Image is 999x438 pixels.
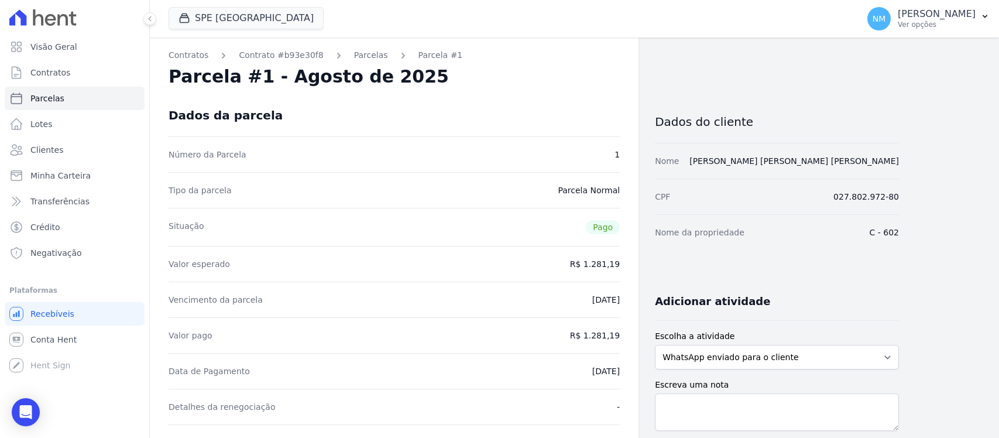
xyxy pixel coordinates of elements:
[898,8,976,20] p: [PERSON_NAME]
[30,67,70,78] span: Contratos
[655,227,744,238] dt: Nome da propriedade
[5,61,145,84] a: Contratos
[30,144,63,156] span: Clientes
[169,108,283,122] div: Dados da parcela
[833,191,899,203] dd: 027.802.972-80
[169,49,620,61] nav: Breadcrumb
[354,49,388,61] a: Parcelas
[169,184,232,196] dt: Tipo da parcela
[558,184,620,196] dd: Parcela Normal
[30,221,60,233] span: Crédito
[169,149,246,160] dt: Número da Parcela
[570,258,620,270] dd: R$ 1.281,19
[592,294,620,306] dd: [DATE]
[30,118,53,130] span: Lotes
[12,398,40,426] div: Open Intercom Messenger
[169,49,208,61] a: Contratos
[5,328,145,351] a: Conta Hent
[30,170,91,182] span: Minha Carteira
[169,401,276,413] dt: Detalhes da renegociação
[655,115,899,129] h3: Dados do cliente
[689,156,899,166] a: [PERSON_NAME] [PERSON_NAME] [PERSON_NAME]
[169,258,230,270] dt: Valor esperado
[655,295,770,309] h3: Adicionar atividade
[5,215,145,239] a: Crédito
[30,196,90,207] span: Transferências
[169,330,212,341] dt: Valor pago
[239,49,323,61] a: Contrato #b93e30f8
[586,220,620,234] span: Pago
[169,365,250,377] dt: Data de Pagamento
[169,7,324,29] button: SPE [GEOGRAPHIC_DATA]
[655,191,670,203] dt: CPF
[5,35,145,59] a: Visão Geral
[30,334,77,345] span: Conta Hent
[5,241,145,265] a: Negativação
[5,302,145,326] a: Recebíveis
[169,66,449,87] h2: Parcela #1 - Agosto de 2025
[30,247,82,259] span: Negativação
[418,49,463,61] a: Parcela #1
[873,15,886,23] span: NM
[655,379,899,391] label: Escreva uma nota
[592,365,620,377] dd: [DATE]
[30,41,77,53] span: Visão Geral
[655,330,899,343] label: Escolha a atividade
[30,93,64,104] span: Parcelas
[169,220,204,234] dt: Situação
[870,227,899,238] dd: C - 602
[9,283,140,297] div: Plataformas
[30,308,74,320] span: Recebíveis
[5,138,145,162] a: Clientes
[655,155,679,167] dt: Nome
[898,20,976,29] p: Ver opções
[5,190,145,213] a: Transferências
[858,2,999,35] button: NM [PERSON_NAME] Ver opções
[5,87,145,110] a: Parcelas
[5,112,145,136] a: Lotes
[614,149,620,160] dd: 1
[617,401,620,413] dd: -
[169,294,263,306] dt: Vencimento da parcela
[570,330,620,341] dd: R$ 1.281,19
[5,164,145,187] a: Minha Carteira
